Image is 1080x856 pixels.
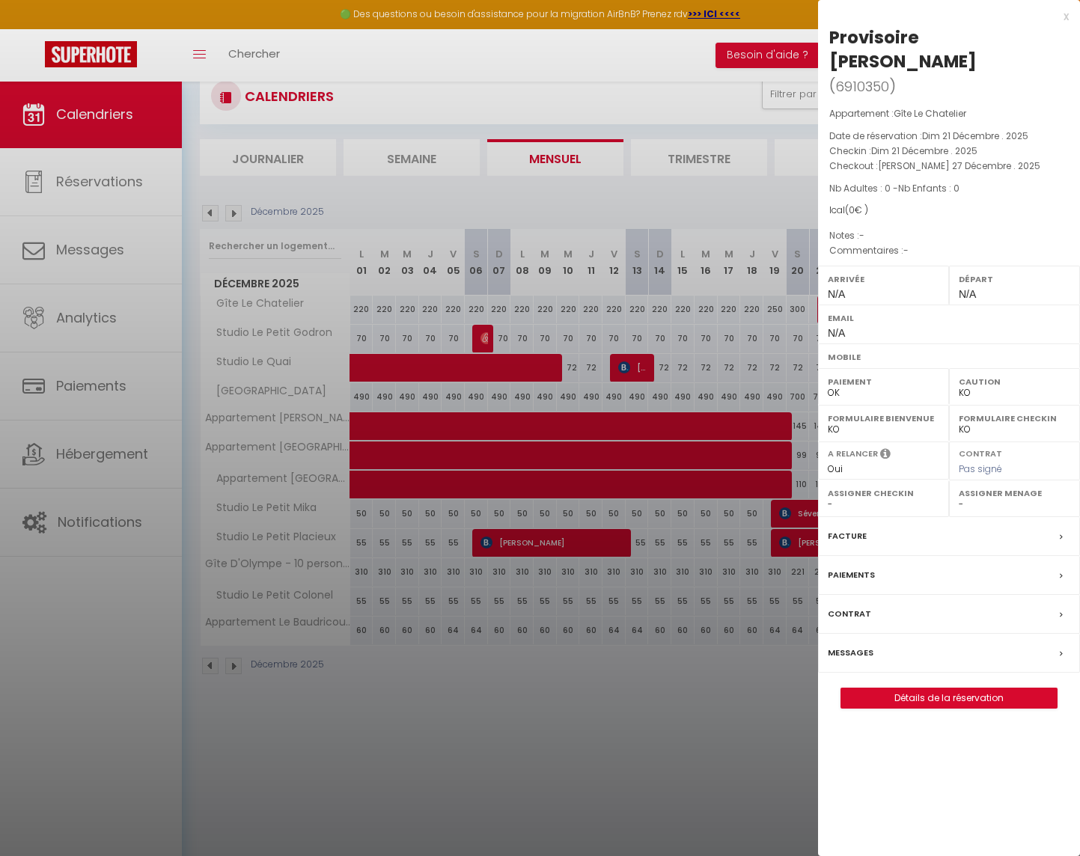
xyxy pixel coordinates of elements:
[829,129,1069,144] p: Date de réservation :
[828,349,1070,364] label: Mobile
[922,129,1028,142] span: Dim 21 Décembre . 2025
[903,244,909,257] span: -
[829,76,896,97] span: ( )
[829,228,1069,243] p: Notes :
[959,374,1070,389] label: Caution
[829,159,1069,174] p: Checkout :
[829,204,1069,218] div: Ical
[894,107,966,120] span: Gîte Le Chatelier
[898,182,960,195] span: Nb Enfants : 0
[828,645,873,661] label: Messages
[828,327,845,339] span: N/A
[828,311,1070,325] label: Email
[878,159,1040,172] span: [PERSON_NAME] 27 Décembre . 2025
[818,7,1069,25] div: x
[828,411,939,426] label: Formulaire Bienvenue
[871,144,977,157] span: Dim 21 Décembre . 2025
[959,486,1070,501] label: Assigner Menage
[828,447,878,460] label: A relancer
[849,204,855,216] span: 0
[959,462,1002,475] span: Pas signé
[828,606,871,622] label: Contrat
[828,528,867,544] label: Facture
[829,106,1069,121] p: Appartement :
[828,567,875,583] label: Paiements
[859,229,864,242] span: -
[959,288,976,300] span: N/A
[841,688,1057,708] a: Détails de la réservation
[959,447,1002,457] label: Contrat
[840,688,1058,709] button: Détails de la réservation
[829,25,1069,73] div: Provisoire [PERSON_NAME]
[835,77,889,96] span: 6910350
[880,447,891,464] i: Sélectionner OUI si vous souhaiter envoyer les séquences de messages post-checkout
[829,144,1069,159] p: Checkin :
[959,411,1070,426] label: Formulaire Checkin
[959,272,1070,287] label: Départ
[828,288,845,300] span: N/A
[828,374,939,389] label: Paiement
[845,204,868,216] span: ( € )
[828,272,939,287] label: Arrivée
[829,182,960,195] span: Nb Adultes : 0 -
[828,486,939,501] label: Assigner Checkin
[829,243,1069,258] p: Commentaires :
